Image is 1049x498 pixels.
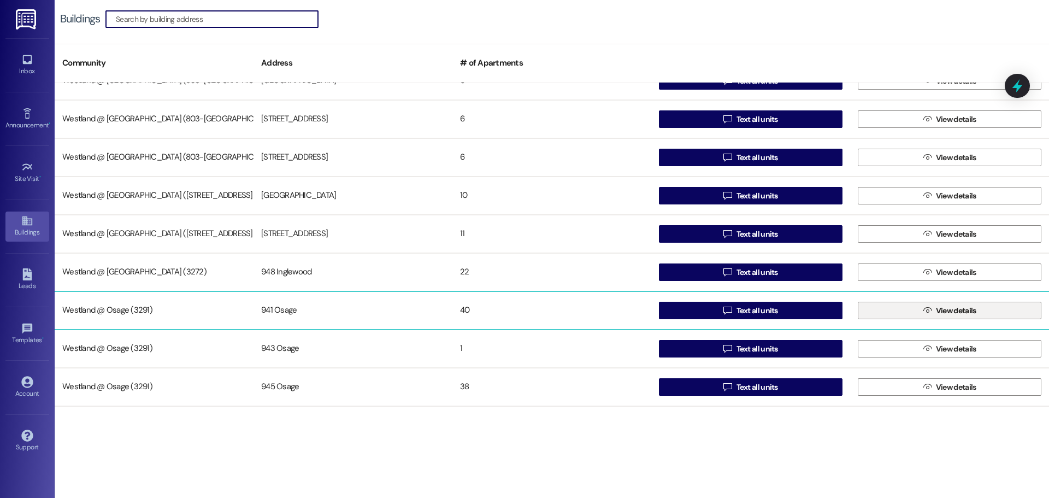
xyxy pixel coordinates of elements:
i:  [723,306,732,315]
a: Inbox [5,50,49,80]
div: Westland @ Osage (3291) [55,376,254,398]
a: Support [5,426,49,456]
span: Text all units [736,382,778,393]
button: Text all units [659,302,842,319]
button: Text all units [659,378,842,396]
div: 11 [452,223,651,245]
a: Leads [5,265,49,295]
span: Text all units [736,229,778,240]
button: View details [858,149,1041,166]
i:  [923,383,932,391]
button: Text all units [659,149,842,166]
span: View details [936,190,976,202]
div: 948 Inglewood [254,261,452,283]
div: 22 [452,261,651,283]
div: 945 Osage [254,376,452,398]
span: Text all units [736,305,778,317]
div: 40 [452,300,651,321]
div: 1 [452,338,651,360]
i:  [923,115,932,124]
a: Site Visit • [5,158,49,188]
div: Address [254,50,452,77]
button: View details [858,302,1041,319]
button: View details [858,263,1041,281]
i:  [723,191,732,200]
button: Text all units [659,110,842,128]
div: [STREET_ADDRESS] [254,223,452,245]
div: [STREET_ADDRESS] [254,108,452,130]
a: Account [5,373,49,402]
i:  [923,268,932,277]
button: Text all units [659,225,842,243]
i:  [723,115,732,124]
div: Westland @ [GEOGRAPHIC_DATA] ([STREET_ADDRESS][PERSON_NAME]) (3306) [55,185,254,207]
i:  [723,153,732,162]
div: Buildings [60,13,100,25]
a: Templates • [5,319,49,349]
div: Westland @ [GEOGRAPHIC_DATA] (3272) [55,261,254,283]
span: Text all units [736,343,778,355]
button: View details [858,187,1041,204]
div: 38 [452,376,651,398]
input: Search by building address [116,11,318,27]
button: View details [858,378,1041,396]
div: 941 Osage [254,300,452,321]
span: View details [936,343,976,355]
span: Text all units [736,152,778,163]
div: 6 [452,147,651,168]
span: View details [936,114,976,125]
div: Westland @ [GEOGRAPHIC_DATA] ([STREET_ADDRESS][PERSON_NAME] (3274) [55,223,254,245]
button: View details [858,340,1041,358]
i:  [923,306,932,315]
div: Westland @ Osage (3291) [55,338,254,360]
button: Text all units [659,187,842,204]
i:  [923,230,932,238]
div: Westland @ [GEOGRAPHIC_DATA] (803-[GEOGRAPHIC_DATA][PERSON_NAME]) (3298) [55,108,254,130]
i:  [923,344,932,353]
i:  [923,153,932,162]
div: Westland @ Osage (3291) [55,300,254,321]
i:  [723,344,732,353]
span: View details [936,267,976,278]
div: [STREET_ADDRESS] [254,147,452,168]
i:  [723,268,732,277]
button: View details [858,110,1041,128]
span: • [39,173,41,181]
i:  [723,230,732,238]
div: 10 [452,185,651,207]
i:  [923,191,932,200]
div: Community [55,50,254,77]
span: • [42,335,44,342]
span: Text all units [736,190,778,202]
span: Text all units [736,114,778,125]
i:  [723,383,732,391]
div: [GEOGRAPHIC_DATA] [254,185,452,207]
span: View details [936,382,976,393]
div: 6 [452,108,651,130]
button: View details [858,225,1041,243]
span: • [49,120,50,127]
button: Text all units [659,263,842,281]
div: Westland @ [GEOGRAPHIC_DATA] (803-[GEOGRAPHIC_DATA][PERSON_NAME]) (3298) [55,147,254,168]
span: View details [936,305,976,317]
div: 943 Osage [254,338,452,360]
a: Buildings [5,212,49,241]
div: # of Apartments [452,50,651,77]
span: View details [936,229,976,240]
span: View details [936,152,976,163]
img: ResiDesk Logo [16,9,38,30]
button: Text all units [659,340,842,358]
span: Text all units [736,267,778,278]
